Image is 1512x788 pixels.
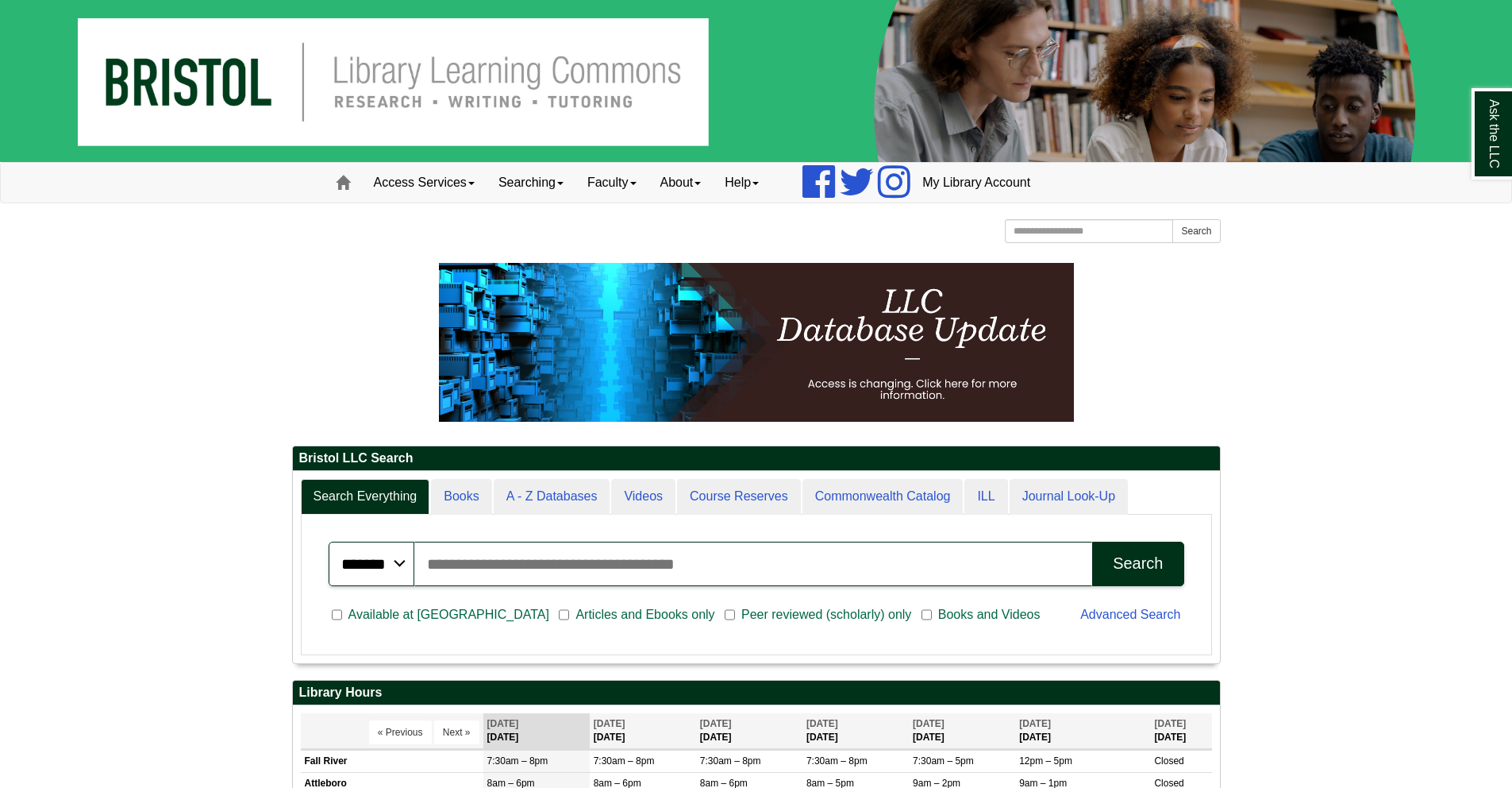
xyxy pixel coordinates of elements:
div: Search [1113,554,1163,573]
span: Available at [GEOGRAPHIC_DATA] [342,605,556,624]
span: Books and Videos [932,605,1047,624]
a: Help [713,163,771,203]
span: [DATE] [1154,718,1186,729]
img: HTML tutorial [439,263,1074,422]
input: Available at [GEOGRAPHIC_DATA] [332,608,342,622]
h2: Library Hours [293,681,1220,705]
h2: Bristol LLC Search [293,446,1220,471]
span: Peer reviewed (scholarly) only [735,605,918,624]
a: Journal Look-Up [1010,479,1128,515]
input: Articles and Ebooks only [559,608,569,622]
span: 7:30am – 8pm [806,755,868,767]
span: Articles and Ebooks only [569,605,721,624]
span: 7:30am – 5pm [913,755,974,767]
button: Next » [434,720,479,744]
span: 7:30am – 8pm [594,755,655,767]
input: Peer reviewed (scholarly) only [725,608,735,622]
a: Advanced Search [1080,608,1180,621]
a: Faculty [575,163,648,203]
th: [DATE] [1015,713,1150,749]
a: Access Services [362,163,487,203]
button: Search [1172,219,1220,243]
span: [DATE] [806,718,838,729]
th: [DATE] [1150,713,1211,749]
th: [DATE] [483,713,590,749]
th: [DATE] [696,713,802,749]
span: 7:30am – 8pm [487,755,548,767]
span: 12pm – 5pm [1019,755,1072,767]
a: My Library Account [910,163,1042,203]
span: [DATE] [1019,718,1051,729]
a: Commonwealth Catalog [802,479,964,515]
a: ILL [964,479,1007,515]
span: Closed [1154,755,1183,767]
input: Books and Videos [921,608,932,622]
a: Searching [487,163,575,203]
span: [DATE] [700,718,732,729]
th: [DATE] [909,713,1015,749]
span: [DATE] [913,718,945,729]
a: Course Reserves [677,479,801,515]
a: Books [431,479,491,515]
a: Videos [611,479,675,515]
a: Search Everything [301,479,430,515]
span: [DATE] [487,718,519,729]
th: [DATE] [802,713,909,749]
span: 7:30am – 8pm [700,755,761,767]
span: [DATE] [594,718,625,729]
button: Search [1092,542,1183,586]
button: « Previous [369,720,432,744]
th: [DATE] [590,713,696,749]
a: A - Z Databases [494,479,610,515]
td: Fall River [301,751,483,773]
a: About [648,163,714,203]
